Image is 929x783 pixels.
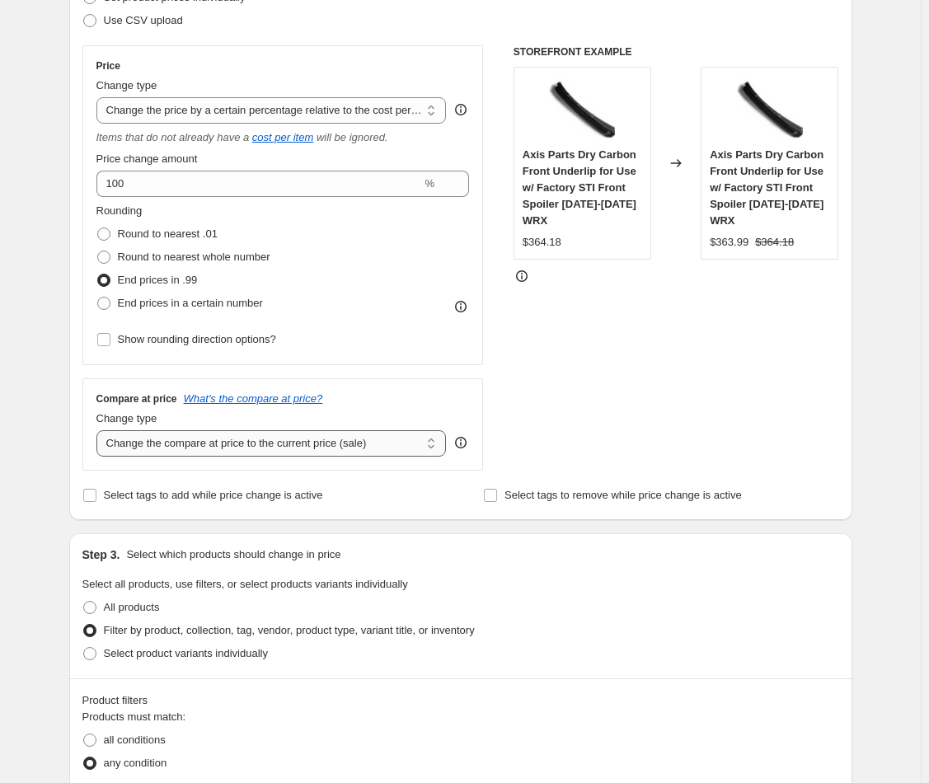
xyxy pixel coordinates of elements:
div: Product filters [82,692,839,709]
span: Select tags to remove while price change is active [504,489,742,501]
span: Round to nearest whole number [118,251,270,263]
span: Round to nearest .01 [118,227,218,240]
div: $363.99 [710,234,748,251]
div: $364.18 [523,234,561,251]
span: Axis Parts Dry Carbon Front Underlip for Use w/ Factory STI Front Spoiler [DATE]-[DATE] WRX [523,148,636,227]
button: What's the compare at price? [184,392,323,405]
span: Filter by product, collection, tag, vendor, product type, variant title, or inventory [104,624,475,636]
h2: Step 3. [82,546,120,563]
span: Axis Parts Dry Carbon Front Underlip for Use w/ Factory STI Front Spoiler [DATE]-[DATE] WRX [710,148,823,227]
h3: Compare at price [96,392,177,406]
span: % [425,177,434,190]
span: Select tags to add while price change is active [104,489,323,501]
img: Screenshot2025-09-08at4.04.46PM_80x.png [737,76,803,142]
span: Rounding [96,204,143,217]
p: Select which products should change in price [126,546,340,563]
span: End prices in .99 [118,274,198,286]
div: help [453,101,469,118]
span: Products must match: [82,710,186,723]
span: any condition [104,757,167,769]
h3: Price [96,59,120,73]
strike: $364.18 [755,234,794,251]
span: Select all products, use filters, or select products variants individually [82,578,408,590]
input: 50 [96,171,422,197]
h6: STOREFRONT EXAMPLE [514,45,839,59]
span: Change type [96,412,157,424]
span: Show rounding direction options? [118,333,276,345]
i: will be ignored. [317,131,388,143]
a: cost per item [252,131,313,143]
i: Items that do not already have a [96,131,250,143]
img: Screenshot2025-09-08at4.04.46PM_80x.png [549,76,615,142]
span: All products [104,601,160,613]
span: Select product variants individually [104,647,268,659]
div: help [453,434,469,451]
span: Price change amount [96,152,198,165]
span: End prices in a certain number [118,297,263,309]
span: Use CSV upload [104,14,183,26]
span: all conditions [104,734,166,746]
span: Change type [96,79,157,91]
